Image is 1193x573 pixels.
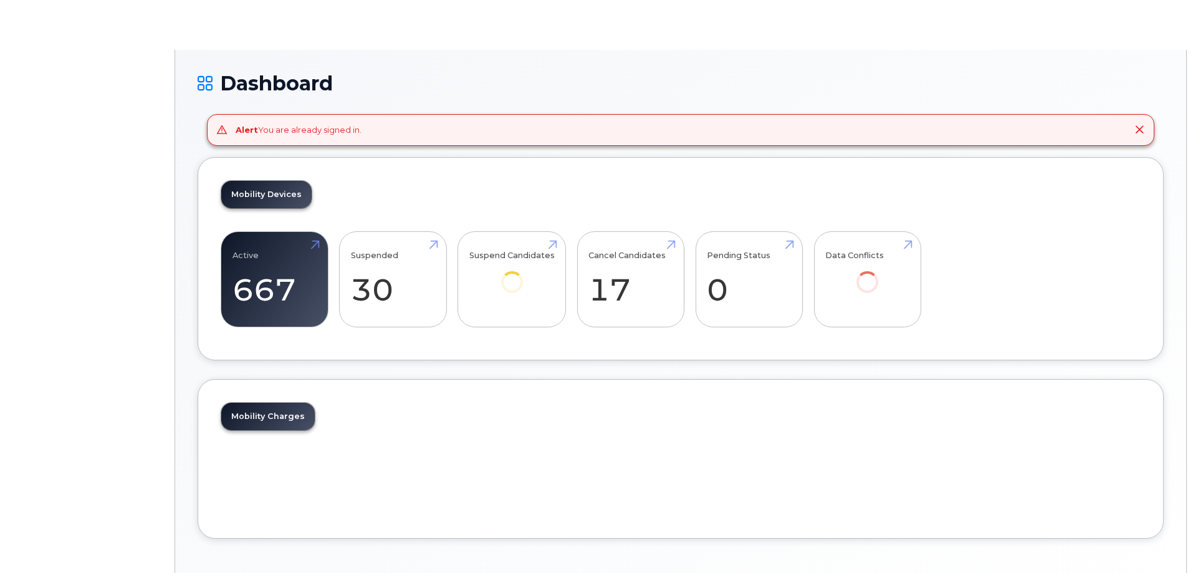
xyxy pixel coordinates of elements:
a: Mobility Devices [221,181,312,208]
h1: Dashboard [198,72,1164,94]
div: You are already signed in. [236,124,362,136]
a: Suspend Candidates [469,238,555,310]
a: Active 667 [232,238,317,320]
strong: Alert [236,125,258,135]
a: Data Conflicts [825,238,909,310]
a: Mobility Charges [221,403,315,430]
a: Suspended 30 [351,238,435,320]
a: Pending Status 0 [707,238,791,320]
a: Cancel Candidates 17 [588,238,673,320]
